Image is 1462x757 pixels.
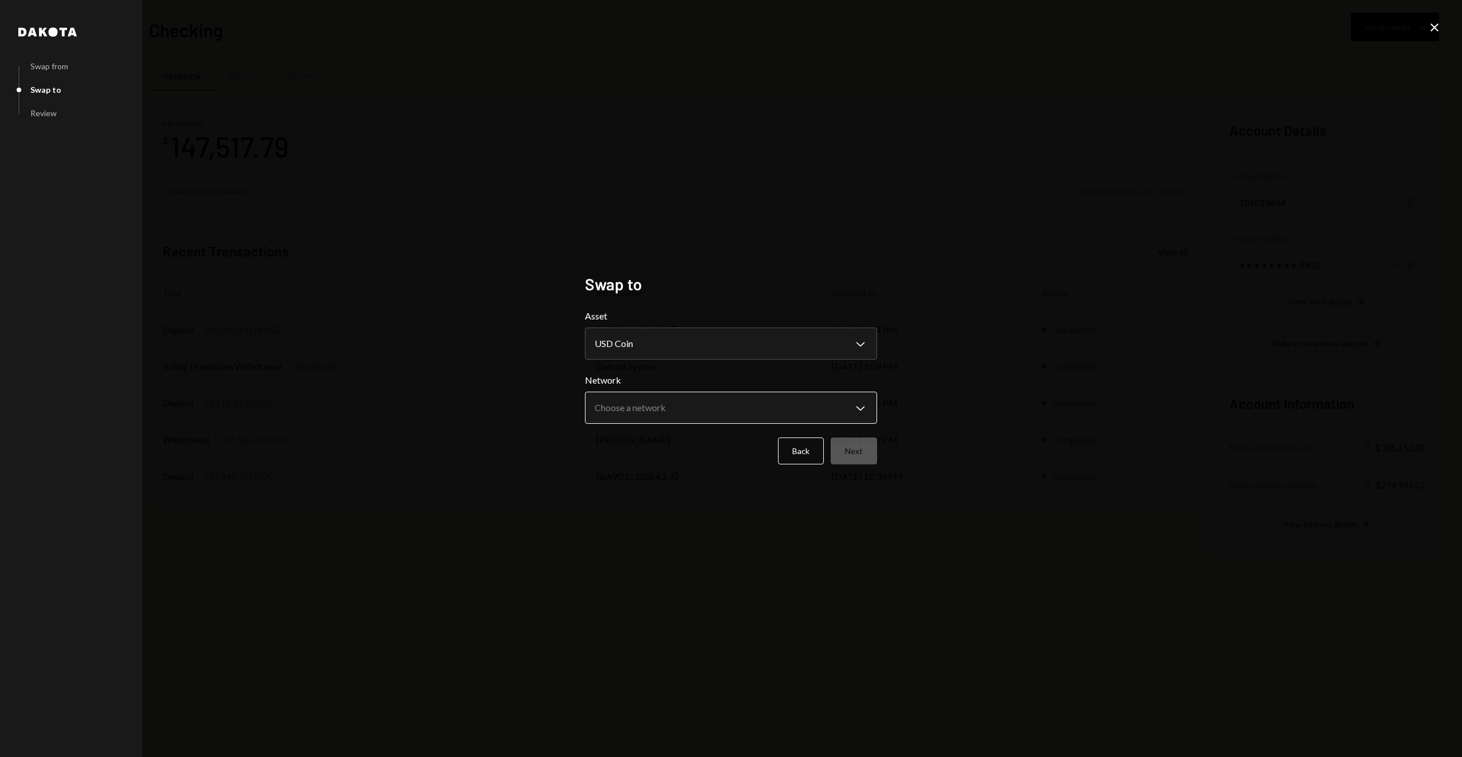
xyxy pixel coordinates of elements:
h2: Swap to [585,273,877,295]
button: Network [585,392,877,424]
label: Network [585,373,877,387]
div: Swap from [30,61,68,71]
div: Swap to [30,85,61,94]
button: Back [778,437,824,464]
div: Review [30,108,57,118]
label: Asset [585,309,877,323]
button: Asset [585,328,877,360]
